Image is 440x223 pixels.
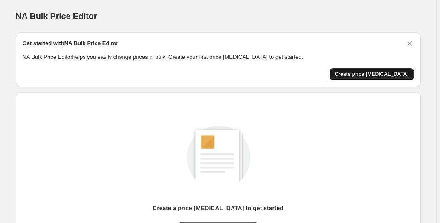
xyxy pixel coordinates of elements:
[335,71,409,78] span: Create price [MEDICAL_DATA]
[330,68,414,80] button: Create price change job
[153,204,284,212] p: Create a price [MEDICAL_DATA] to get started
[23,39,119,48] h2: Get started with NA Bulk Price Editor
[23,53,414,61] p: NA Bulk Price Editor helps you easily change prices in bulk. Create your first price [MEDICAL_DAT...
[405,39,414,48] button: Dismiss card
[16,12,97,21] span: NA Bulk Price Editor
